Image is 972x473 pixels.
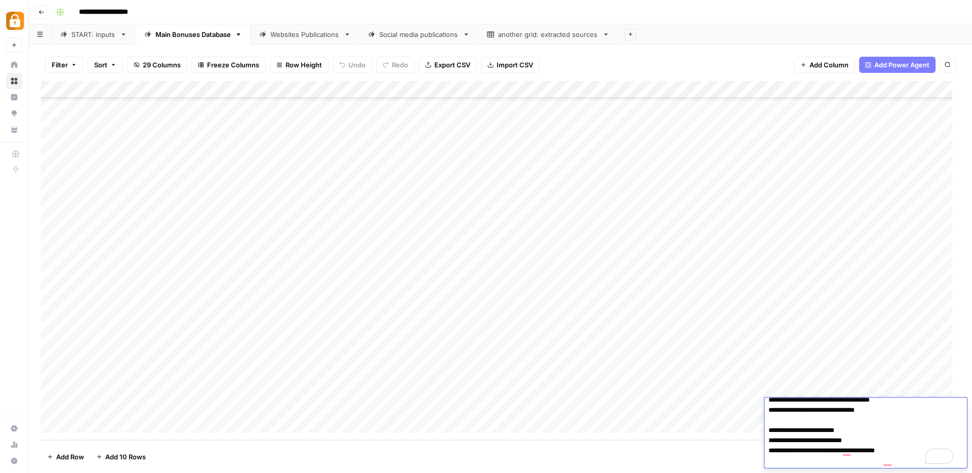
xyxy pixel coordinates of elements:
button: Export CSV [419,57,477,73]
span: Add Row [56,452,84,462]
button: Freeze Columns [191,57,266,73]
button: Workspace: Adzz [6,8,22,33]
a: Social media publications [359,24,478,45]
a: Home [6,57,22,73]
textarea: To enrich screen reader interactions, please activate Accessibility in Grammarly extension settings [764,342,959,468]
button: 29 Columns [127,57,187,73]
button: Add Power Agent [859,57,936,73]
button: Add Column [794,57,855,73]
button: Add Row [41,449,90,465]
span: Add Column [809,60,848,70]
span: Freeze Columns [207,60,259,70]
button: Row Height [270,57,329,73]
button: Sort [88,57,123,73]
button: Help + Support [6,453,22,469]
span: Undo [348,60,366,70]
a: Browse [6,73,22,89]
span: Redo [392,60,408,70]
div: Websites Publications [270,29,340,40]
span: Sort [94,60,107,70]
div: another grid: extracted sources [498,29,598,40]
a: Settings [6,420,22,437]
button: Add 10 Rows [90,449,152,465]
div: START: inputs [71,29,116,40]
span: Import CSV [497,60,533,70]
a: START: inputs [52,24,136,45]
button: Redo [376,57,415,73]
button: Filter [45,57,84,73]
a: Main Bonuses Database [136,24,251,45]
div: Main Bonuses Database [155,29,231,40]
a: Websites Publications [251,24,359,45]
span: Filter [52,60,68,70]
a: another grid: extracted sources [478,24,618,45]
a: Your Data [6,122,22,138]
span: 29 Columns [143,60,181,70]
span: Add 10 Rows [105,452,146,462]
span: Add Power Agent [874,60,929,70]
div: Social media publications [379,29,459,40]
a: Usage [6,437,22,453]
a: Insights [6,89,22,105]
img: Adzz Logo [6,12,24,30]
span: Export CSV [434,60,470,70]
span: Row Height [286,60,322,70]
button: Import CSV [481,57,540,73]
a: Opportunities [6,105,22,122]
button: Undo [333,57,372,73]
